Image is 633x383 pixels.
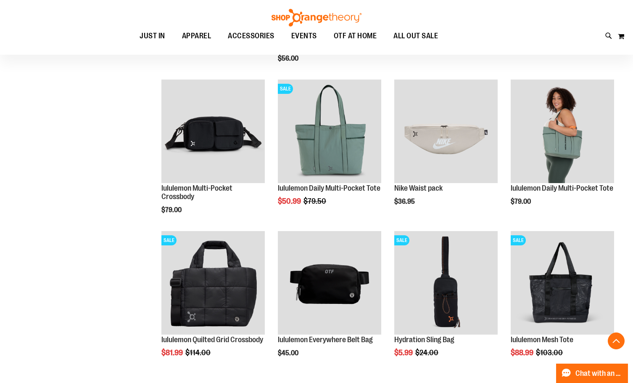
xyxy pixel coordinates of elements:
span: $88.99 [511,348,535,357]
div: product [274,227,385,378]
div: product [506,227,618,378]
a: lululemon Daily Multi-Pocket ToteSALE [278,80,381,184]
a: lululemon Quilted Grid CrossbodySALE [161,231,265,336]
img: Product image for Hydration Sling Bag [394,231,498,335]
a: Product image for Hydration Sling BagSALE [394,231,498,336]
div: product [390,75,502,227]
span: SALE [394,235,409,245]
span: $36.95 [394,198,416,205]
a: lululemon Mesh Tote [511,335,573,344]
span: $45.00 [278,349,300,357]
img: Product image for lululemon Mesh Tote [511,231,614,335]
div: product [274,75,385,227]
img: Main view of 2024 Convention Nike Waistpack [394,80,498,183]
a: lululemon Multi-Pocket Crossbody [161,80,265,184]
span: $5.99 [394,348,414,357]
a: lululemon Quilted Grid Crossbody [161,335,263,344]
div: product [390,227,502,378]
a: lululemon Everywhere Belt Bag [278,231,381,336]
a: lululemon Multi-Pocket Crossbody [161,184,232,201]
a: Nike Waist pack [394,184,443,192]
a: lululemon Daily Multi-Pocket Tote [511,184,613,192]
span: $24.00 [415,348,440,357]
span: SALE [511,235,526,245]
a: Product image for lululemon Mesh ToteSALE [511,231,614,336]
a: Main view of 2024 Convention lululemon Daily Multi-Pocket Tote [511,80,614,184]
span: $114.00 [185,348,212,357]
span: EVENTS [291,27,317,45]
span: $56.00 [278,55,300,62]
button: Back To Top [608,332,625,349]
img: Main view of 2024 Convention lululemon Daily Multi-Pocket Tote [511,80,614,183]
span: OTF AT HOME [334,27,377,45]
div: product [157,227,269,378]
span: ALL OUT SALE [393,27,438,45]
span: $81.99 [161,348,184,357]
img: lululemon Daily Multi-Pocket Tote [278,80,381,183]
img: Shop Orangetheory [270,9,363,27]
img: lululemon Quilted Grid Crossbody [161,231,265,335]
a: Hydration Sling Bag [394,335,454,344]
span: ACCESSORIES [228,27,274,45]
a: lululemon Everywhere Belt Bag [278,335,373,344]
a: lululemon Daily Multi-Pocket Tote [278,184,380,192]
span: Chat with an Expert [575,370,623,378]
span: $79.00 [161,206,183,214]
div: product [157,75,269,235]
span: $79.00 [511,198,532,205]
span: SALE [161,235,177,245]
img: lululemon Multi-Pocket Crossbody [161,80,265,183]
span: APPAREL [182,27,211,45]
div: product [506,75,618,227]
span: $79.50 [303,197,327,205]
span: $103.00 [536,348,564,357]
span: $50.99 [278,197,302,205]
span: JUST IN [140,27,165,45]
img: lululemon Everywhere Belt Bag [278,231,381,335]
a: Main view of 2024 Convention Nike Waistpack [394,80,498,184]
button: Chat with an Expert [556,364,628,383]
span: SALE [278,84,293,94]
